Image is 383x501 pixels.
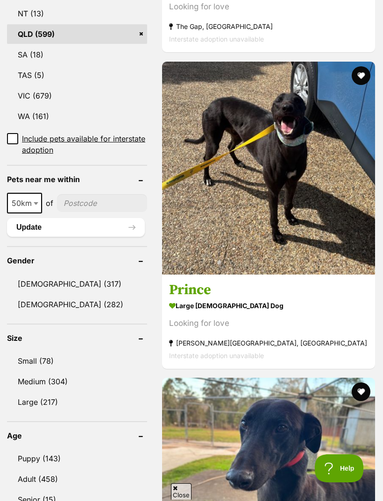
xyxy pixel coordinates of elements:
[169,1,368,14] div: Looking for love
[352,382,370,401] button: favourite
[169,35,264,43] span: Interstate adoption unavailable
[7,392,147,412] a: Large (217)
[7,295,147,314] a: [DEMOGRAPHIC_DATA] (282)
[22,133,147,155] span: Include pets available for interstate adoption
[57,194,147,212] input: postcode
[7,4,147,23] a: NT (13)
[7,65,147,85] a: TAS (5)
[169,317,368,330] div: Looking for love
[171,483,191,500] span: Close
[7,45,147,64] a: SA (18)
[46,198,53,209] span: of
[162,62,375,275] img: Prince - Greyhound Dog
[7,175,147,183] header: Pets near me within
[7,218,145,237] button: Update
[7,372,147,391] a: Medium (304)
[7,24,147,44] a: QLD (599)
[8,197,41,210] span: 50km
[169,21,368,33] strong: The Gap, [GEOGRAPHIC_DATA]
[7,351,147,371] a: Small (78)
[352,66,370,85] button: favourite
[162,274,375,369] a: Prince large [DEMOGRAPHIC_DATA] Dog Looking for love [PERSON_NAME][GEOGRAPHIC_DATA], [GEOGRAPHIC_...
[7,133,147,155] a: Include pets available for interstate adoption
[169,352,264,360] span: Interstate adoption unavailable
[315,454,364,482] iframe: Help Scout Beacon - Open
[169,299,368,312] strong: large [DEMOGRAPHIC_DATA] Dog
[169,281,368,299] h3: Prince
[7,256,147,265] header: Gender
[7,431,147,440] header: Age
[7,106,147,126] a: WA (161)
[7,469,147,489] a: Adult (458)
[7,449,147,468] a: Puppy (143)
[7,334,147,342] header: Size
[7,193,42,213] span: 50km
[169,337,368,349] strong: [PERSON_NAME][GEOGRAPHIC_DATA], [GEOGRAPHIC_DATA]
[7,274,147,294] a: [DEMOGRAPHIC_DATA] (317)
[7,86,147,106] a: VIC (679)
